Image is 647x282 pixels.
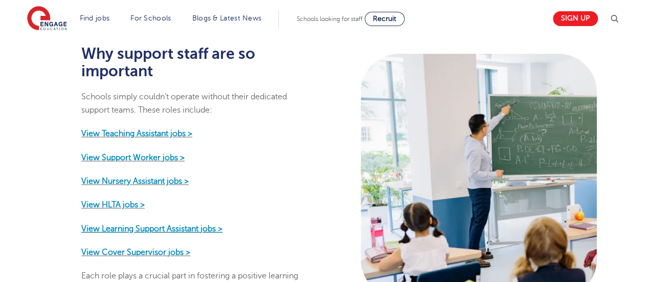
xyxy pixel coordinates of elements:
a: View HLTA jobs > [81,200,145,209]
a: For Schools [130,14,171,22]
p: Schools simply couldn’t operate without their dedicated support teams. These roles include: [81,90,310,117]
a: View Support Worker jobs > [81,153,185,162]
span: Recruit [373,15,396,23]
a: Recruit [365,12,405,26]
a: View Cover Supervisor jobs > [81,248,190,257]
a: View Nursery Assistant jobs > [81,177,189,186]
a: Sign up [553,11,598,26]
a: View Teaching Assistant jobs > [81,129,192,138]
a: Blogs & Latest News [192,14,262,22]
img: Engage Education [27,6,67,32]
strong: Why support staff are so important [81,45,255,80]
a: Find jobs [80,14,110,22]
a: View Learning Support Assistant jobs > [81,224,222,233]
span: Schools looking for staff [297,15,363,23]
